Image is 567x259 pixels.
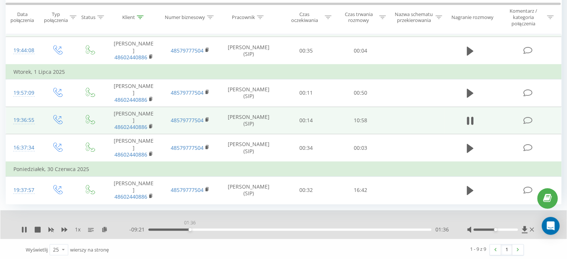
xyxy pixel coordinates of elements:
td: [PERSON_NAME] (SIP) [218,79,279,107]
td: 10:58 [333,107,387,134]
div: Data połączenia [6,11,38,23]
td: [PERSON_NAME] (SIP) [218,177,279,204]
span: 01:36 [435,226,448,233]
span: Wyświetlij [26,246,48,253]
td: [PERSON_NAME] [105,107,162,134]
a: 48579777504 [171,186,204,193]
div: Pracownik [232,14,255,20]
a: 48602440886 [114,193,147,200]
div: Czas oczekiwania [286,11,323,23]
td: 00:14 [279,107,333,134]
div: Numer biznesowy [165,14,205,20]
td: [PERSON_NAME] (SIP) [218,107,279,134]
a: 48602440886 [114,123,147,130]
td: [PERSON_NAME] [105,37,162,64]
td: 00:11 [279,79,333,107]
div: Status [81,14,95,20]
td: 00:50 [333,79,387,107]
div: 25 [53,246,59,253]
td: Wtorek, 1 Lipca 2025 [6,64,561,79]
div: 19:36:55 [13,113,33,127]
td: Poniedziałek, 30 Czerwca 2025 [6,162,561,177]
span: - 09:21 [129,226,148,233]
a: 48579777504 [171,144,204,151]
div: Komentarz / kategoria połączenia [501,8,545,27]
div: 19:57:09 [13,86,33,100]
td: [PERSON_NAME] [105,79,162,107]
div: Nagranie rozmowy [451,14,494,20]
div: Nazwa schematu przekierowania [394,11,434,23]
td: 00:04 [333,37,387,64]
a: 48602440886 [114,151,147,158]
div: 19:44:08 [13,43,33,58]
td: 00:32 [279,177,333,204]
td: [PERSON_NAME] [105,134,162,162]
div: 1 - 9 z 9 [470,245,486,253]
div: Klient [122,14,135,20]
a: 48579777504 [171,89,204,96]
span: 1 x [75,226,81,233]
td: 00:34 [279,134,333,162]
div: Accessibility label [494,228,497,231]
td: 16:42 [333,177,387,204]
div: 16:37:34 [13,140,33,155]
a: 48579777504 [171,47,204,54]
div: Open Intercom Messenger [542,217,560,235]
a: 1 [501,244,512,255]
a: 48579777504 [171,117,204,124]
div: Accessibility label [189,228,192,231]
td: [PERSON_NAME] (SIP) [218,37,279,64]
td: 00:03 [333,134,387,162]
a: 48602440886 [114,96,147,103]
td: 00:35 [279,37,333,64]
div: 19:37:57 [13,183,33,198]
td: [PERSON_NAME] (SIP) [218,134,279,162]
div: 01:36 [183,218,197,228]
a: 48602440886 [114,54,147,61]
div: Typ połączenia [44,11,67,23]
span: wierszy na stronę [70,246,109,253]
div: Czas trwania rozmowy [340,11,377,23]
td: [PERSON_NAME] [105,177,162,204]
